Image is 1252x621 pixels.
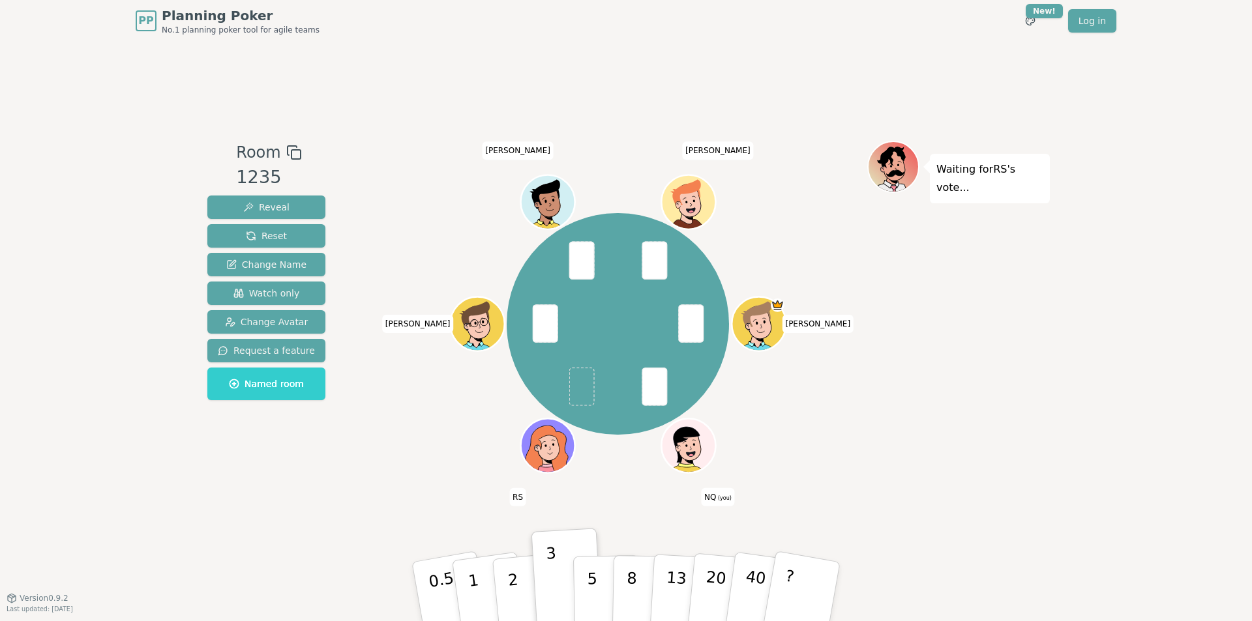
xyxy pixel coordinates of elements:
button: New! [1019,9,1042,33]
span: PP [138,13,153,29]
button: Named room [207,368,325,400]
p: 3 [546,544,560,615]
button: Change Avatar [207,310,325,334]
span: Named room [229,377,304,390]
span: Click to change your name [382,315,454,333]
span: Room [236,141,280,164]
span: Change Name [226,258,306,271]
span: (you) [716,495,732,500]
p: Waiting for RS 's vote... [936,160,1043,197]
span: Watch only [233,287,300,300]
span: Click to change your name [482,141,554,160]
span: Reveal [243,201,290,214]
span: Request a feature [218,344,315,357]
a: Log in [1068,9,1116,33]
span: Last updated: [DATE] [7,605,73,613]
span: Reset [246,229,287,242]
span: Click to change your name [701,487,735,506]
span: No.1 planning poker tool for agile teams [162,25,320,35]
span: Click to change your name [682,141,754,160]
span: Click to change your name [782,315,854,333]
span: josh is the host [771,298,784,312]
div: New! [1026,4,1063,18]
span: Planning Poker [162,7,320,25]
div: 1235 [236,164,301,191]
button: Watch only [207,282,325,305]
button: Reset [207,224,325,248]
span: Click to change your name [509,487,526,506]
button: Click to change your avatar [663,420,713,471]
button: Version0.9.2 [7,593,68,603]
a: PPPlanning PokerNo.1 planning poker tool for agile teams [136,7,320,35]
button: Reveal [207,195,325,219]
button: Request a feature [207,339,325,362]
span: Change Avatar [225,315,308,328]
span: Version 0.9.2 [20,593,68,603]
button: Change Name [207,253,325,276]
